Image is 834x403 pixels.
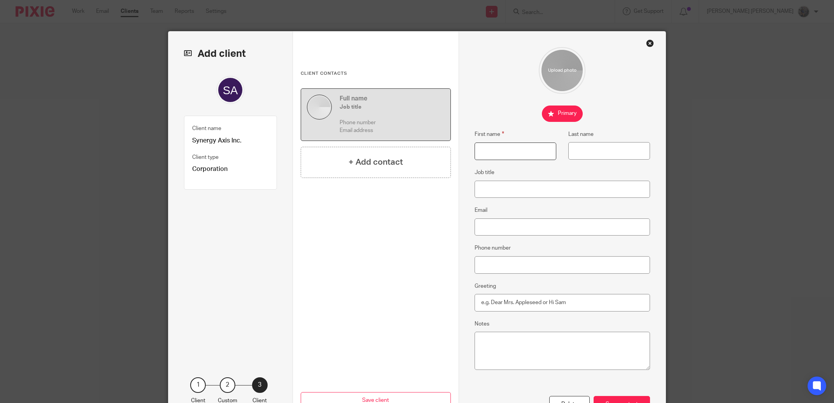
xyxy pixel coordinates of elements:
label: Notes [475,320,489,328]
label: Greeting [475,282,496,290]
p: Phone number [340,119,445,127]
p: Synergy Axis Inc. [192,137,269,145]
h4: Full name [340,95,445,103]
img: default.jpg [307,95,332,120]
div: 1 [190,377,206,393]
p: Email address [340,127,445,134]
h2: Add client [184,47,277,60]
div: 2 [220,377,235,393]
label: Client type [192,153,219,161]
label: Email [475,206,487,214]
h4: + Add contact [349,156,403,168]
label: First name [475,130,504,139]
p: Corporation [192,165,269,173]
h5: Job title [340,103,445,111]
label: Last name [568,130,594,138]
img: svg%3E [216,76,244,104]
label: Phone number [475,244,511,252]
label: Client name [192,125,221,132]
div: Close this dialog window [646,39,654,47]
h3: Client contacts [301,70,451,77]
input: e.g. Dear Mrs. Appleseed or Hi Sam [475,294,650,311]
div: 3 [252,377,268,393]
label: Job title [475,169,494,176]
